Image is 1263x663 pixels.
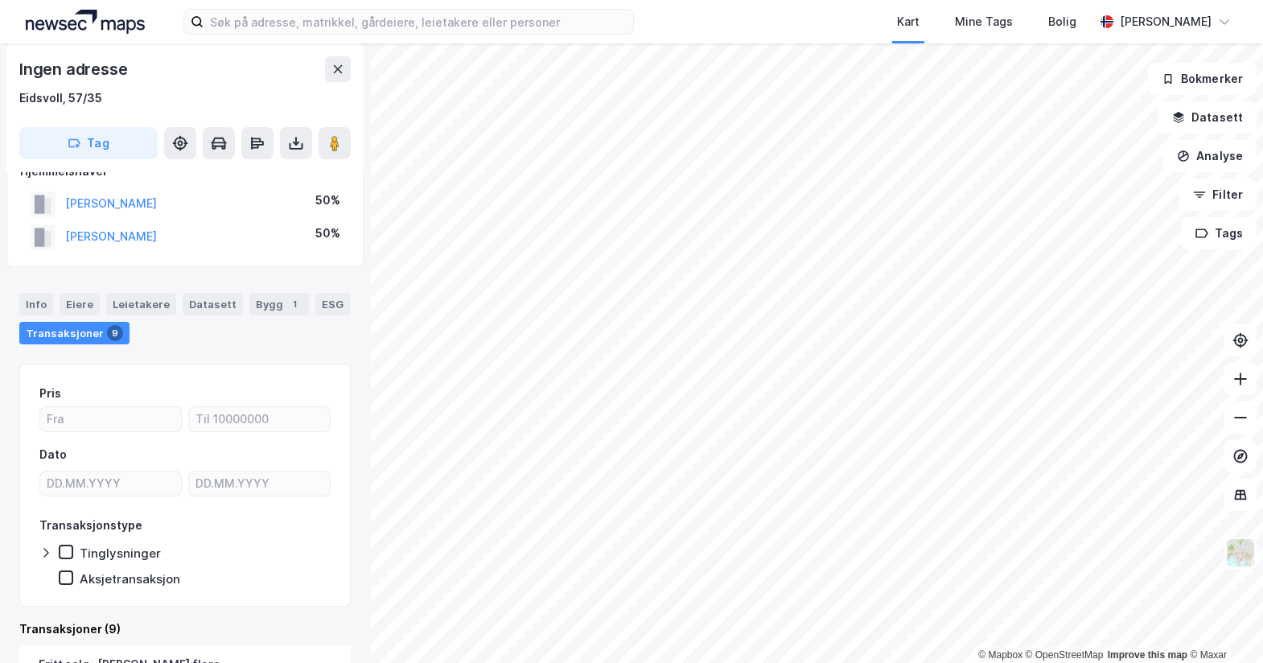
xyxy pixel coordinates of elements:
div: Info [19,293,53,315]
div: Transaksjoner [19,322,130,344]
input: Til 10000000 [189,407,330,431]
div: 50% [315,191,340,210]
div: [PERSON_NAME] [1120,12,1212,31]
button: Filter [1179,179,1257,211]
button: Bokmerker [1148,63,1257,95]
img: logo.a4113a55bc3d86da70a041830d287a7e.svg [26,10,145,34]
div: 9 [107,325,123,341]
input: Fra [40,407,181,431]
a: Improve this map [1108,649,1187,661]
div: Tinglysninger [80,546,161,561]
input: DD.MM.YYYY [189,472,330,496]
div: Mine Tags [955,12,1013,31]
div: Leietakere [106,293,176,315]
div: Datasett [183,293,243,315]
a: OpenStreetMap [1026,649,1104,661]
div: Kontrollprogram for chat [1183,586,1263,663]
button: Tag [19,127,158,159]
div: Eiere [60,293,100,315]
div: Ingen adresse [19,56,130,82]
button: Datasett [1158,101,1257,134]
iframe: Chat Widget [1183,586,1263,663]
div: 1 [286,296,302,312]
input: Søk på adresse, matrikkel, gårdeiere, leietakere eller personer [204,10,633,34]
button: Tags [1182,217,1257,249]
div: Bolig [1048,12,1076,31]
div: 50% [315,224,340,243]
a: Mapbox [978,649,1022,661]
div: Pris [39,384,61,403]
input: DD.MM.YYYY [40,472,181,496]
div: Aksjetransaksjon [80,571,180,587]
button: Analyse [1163,140,1257,172]
div: Transaksjonstype [39,516,142,535]
div: Kart [897,12,919,31]
div: Transaksjoner (9) [19,620,351,639]
div: ESG [315,293,350,315]
div: Bygg [249,293,309,315]
div: Eidsvoll, 57/35 [19,89,102,108]
div: Dato [39,445,67,464]
img: Z [1225,537,1256,568]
